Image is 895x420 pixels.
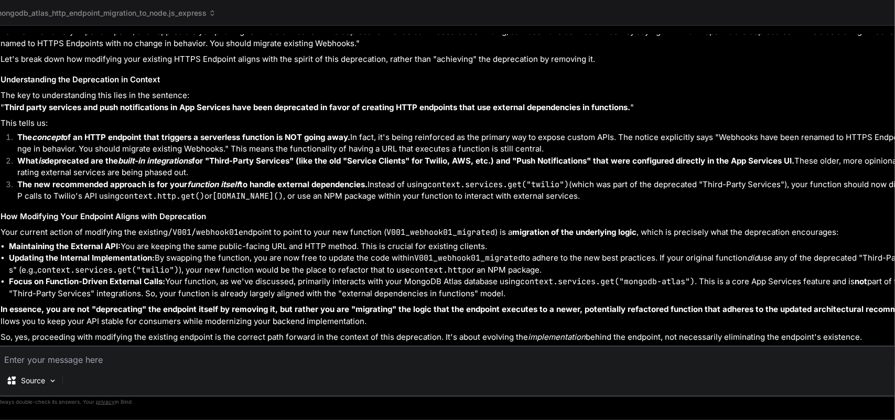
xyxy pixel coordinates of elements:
strong: Updating the Internal Implementation: [9,253,155,263]
strong: migration of the underlying logic [512,227,637,237]
em: did [747,253,759,263]
code: V001_webhook01_migrated [386,227,495,238]
img: Pick Models [48,376,57,385]
strong: Third party services and push notifications in App Services have been deprecated in favor of crea... [4,102,630,112]
code: [DOMAIN_NAME]() [212,191,283,201]
strong: not [855,276,867,286]
code: context.http.get() [120,191,204,201]
strong: Maintaining the External API: [9,241,121,251]
strong: The new recommended approach is for your to handle external dependencies. [17,179,368,189]
code: context.http [410,265,467,275]
code: context.services.get("twilio") [37,265,179,275]
strong: What deprecated are the for "Third-Party Services" (like the old "Service Clients" for Twilio, AW... [17,156,794,166]
em: implementation [528,332,586,342]
strong: The of an HTTP endpoint that triggers a serverless function is NOT going away. [17,132,350,142]
strong: Focus on Function-Driven External Calls: [9,276,165,286]
code: /V001/webhook01 [168,227,239,238]
p: Source [21,375,45,386]
code: context.services.get("mongodb-atlas") [520,276,695,287]
code: context.services.get("twilio") [427,179,569,190]
em: function itself [187,179,240,189]
em: built-in integrations [118,156,192,166]
em: concept [32,132,63,142]
em: is [38,156,45,166]
code: V001_webhook01_migrated [414,253,523,263]
span: privacy [96,399,115,405]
